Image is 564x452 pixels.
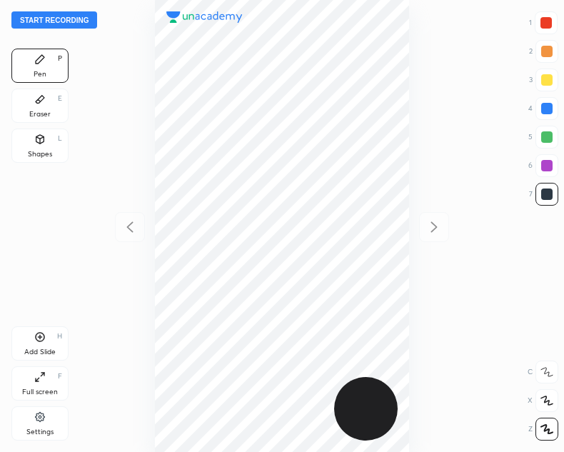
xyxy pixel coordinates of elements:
div: L [58,135,62,142]
div: Z [528,418,558,441]
div: 5 [528,126,558,149]
div: C [528,361,558,383]
div: Pen [34,71,46,78]
div: 1 [529,11,558,34]
div: F [58,373,62,380]
button: Start recording [11,11,97,29]
div: X [528,389,558,412]
div: 3 [529,69,558,91]
div: E [58,95,62,102]
div: Shapes [28,151,52,158]
div: 2 [529,40,558,63]
div: 4 [528,97,558,120]
img: logo.38c385cc.svg [166,11,243,23]
div: H [57,333,62,340]
div: Full screen [22,388,58,396]
div: Settings [26,428,54,436]
div: Add Slide [24,348,56,356]
div: P [58,55,62,62]
div: 6 [528,154,558,177]
div: Eraser [29,111,51,118]
div: 7 [529,183,558,206]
